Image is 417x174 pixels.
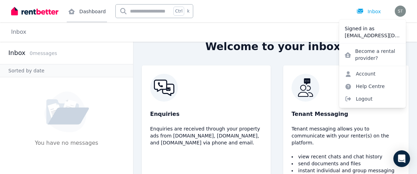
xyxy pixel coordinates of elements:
[339,68,381,80] a: Account
[339,93,406,105] span: Logout
[339,80,390,93] a: Help Centre
[292,160,400,167] li: send documents and files
[30,50,57,56] span: 0 message s
[205,40,345,53] h2: Welcome to your inbox!
[339,45,406,64] a: Become a rental provider?
[345,32,400,39] p: [EMAIL_ADDRESS][DOMAIN_NAME]
[44,92,89,133] img: No Message Available
[150,74,262,102] img: RentBetter Inbox
[35,139,98,160] p: You have no messages
[150,110,262,118] p: Enquiries
[395,6,406,17] img: stopstart@tutanota.com
[292,153,400,160] li: view recent chats and chat history
[292,74,400,102] img: RentBetter Inbox
[292,110,348,118] span: Tenant Messaging
[357,8,381,15] div: Inbox
[150,125,262,146] p: Enquiries are received through your property ads from [DOMAIN_NAME], [DOMAIN_NAME], and [DOMAIN_N...
[393,150,410,167] div: Open Intercom Messenger
[292,125,400,146] p: Tenant messaging allows you to communicate with your renter(s) on the platform.
[345,25,400,32] p: Signed in as
[173,7,184,16] span: Ctrl
[187,8,189,14] span: k
[8,48,25,58] h2: Inbox
[11,6,58,16] img: RentBetter
[292,167,400,174] li: instant individual and group messaging
[11,29,26,35] a: Inbox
